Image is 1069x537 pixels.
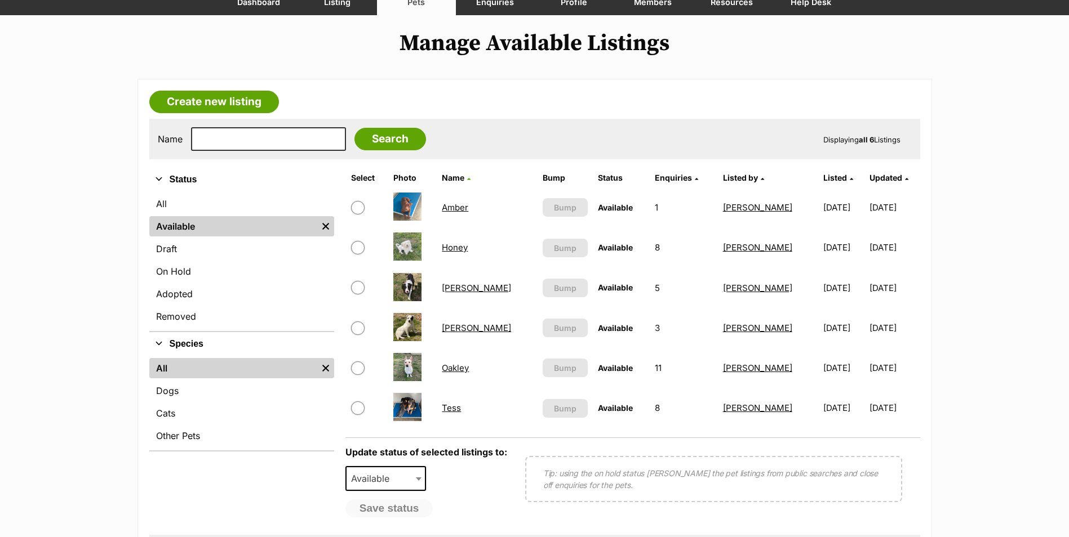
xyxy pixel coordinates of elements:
[149,261,334,281] a: On Hold
[149,216,317,236] a: Available
[442,242,468,253] a: Honey
[598,403,633,413] span: Available
[442,283,511,293] a: [PERSON_NAME]
[317,358,334,378] a: Remove filter
[650,268,717,307] td: 5
[723,202,792,213] a: [PERSON_NAME]
[819,188,868,227] td: [DATE]
[149,191,334,331] div: Status
[543,239,588,257] button: Bump
[347,471,401,486] span: Available
[543,198,588,217] button: Bump
[870,348,919,387] td: [DATE]
[442,202,468,213] a: Amber
[158,134,183,144] label: Name
[723,283,792,293] a: [PERSON_NAME]
[538,169,593,187] th: Bump
[442,363,469,373] a: Oakley
[554,242,576,254] span: Bump
[819,308,868,347] td: [DATE]
[149,239,334,259] a: Draft
[655,173,698,182] a: Enquiries
[598,363,633,373] span: Available
[554,282,576,294] span: Bump
[442,323,511,333] a: [PERSON_NAME]
[598,203,633,212] span: Available
[149,194,334,214] a: All
[598,243,633,252] span: Available
[345,499,433,517] button: Save status
[598,323,633,333] span: Available
[819,348,868,387] td: [DATE]
[723,242,792,253] a: [PERSON_NAME]
[442,173,464,182] span: Name
[819,228,868,267] td: [DATE]
[723,363,792,373] a: [PERSON_NAME]
[650,388,717,427] td: 8
[723,173,764,182] a: Listed by
[650,348,717,387] td: 11
[655,173,692,182] span: translation missing: en.admin.listings.index.attributes.enquiries
[149,91,279,113] a: Create new listing
[317,216,334,236] a: Remove filter
[650,308,717,347] td: 3
[442,402,461,413] a: Tess
[543,359,588,377] button: Bump
[723,402,792,413] a: [PERSON_NAME]
[723,173,758,182] span: Listed by
[354,128,426,150] input: Search
[593,169,649,187] th: Status
[650,188,717,227] td: 1
[149,172,334,187] button: Status
[554,402,576,414] span: Bump
[859,135,874,144] strong: all 6
[823,135,901,144] span: Displaying Listings
[819,268,868,307] td: [DATE]
[823,173,853,182] a: Listed
[870,388,919,427] td: [DATE]
[543,467,884,491] p: Tip: using the on hold status [PERSON_NAME] the pet listings from public searches and close off e...
[543,279,588,297] button: Bump
[543,319,588,337] button: Bump
[554,202,576,213] span: Bump
[650,228,717,267] td: 8
[347,169,388,187] th: Select
[598,283,633,292] span: Available
[149,284,334,304] a: Adopted
[554,322,576,334] span: Bump
[345,446,507,458] label: Update status of selected listings to:
[554,362,576,374] span: Bump
[870,308,919,347] td: [DATE]
[870,173,908,182] a: Updated
[870,188,919,227] td: [DATE]
[442,173,471,182] a: Name
[149,358,317,378] a: All
[149,337,334,351] button: Species
[819,388,868,427] td: [DATE]
[870,268,919,307] td: [DATE]
[389,169,436,187] th: Photo
[870,228,919,267] td: [DATE]
[149,356,334,450] div: Species
[823,173,847,182] span: Listed
[870,173,902,182] span: Updated
[149,306,334,326] a: Removed
[723,323,792,333] a: [PERSON_NAME]
[149,426,334,446] a: Other Pets
[149,381,334,401] a: Dogs
[543,399,588,418] button: Bump
[345,466,427,491] span: Available
[149,403,334,423] a: Cats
